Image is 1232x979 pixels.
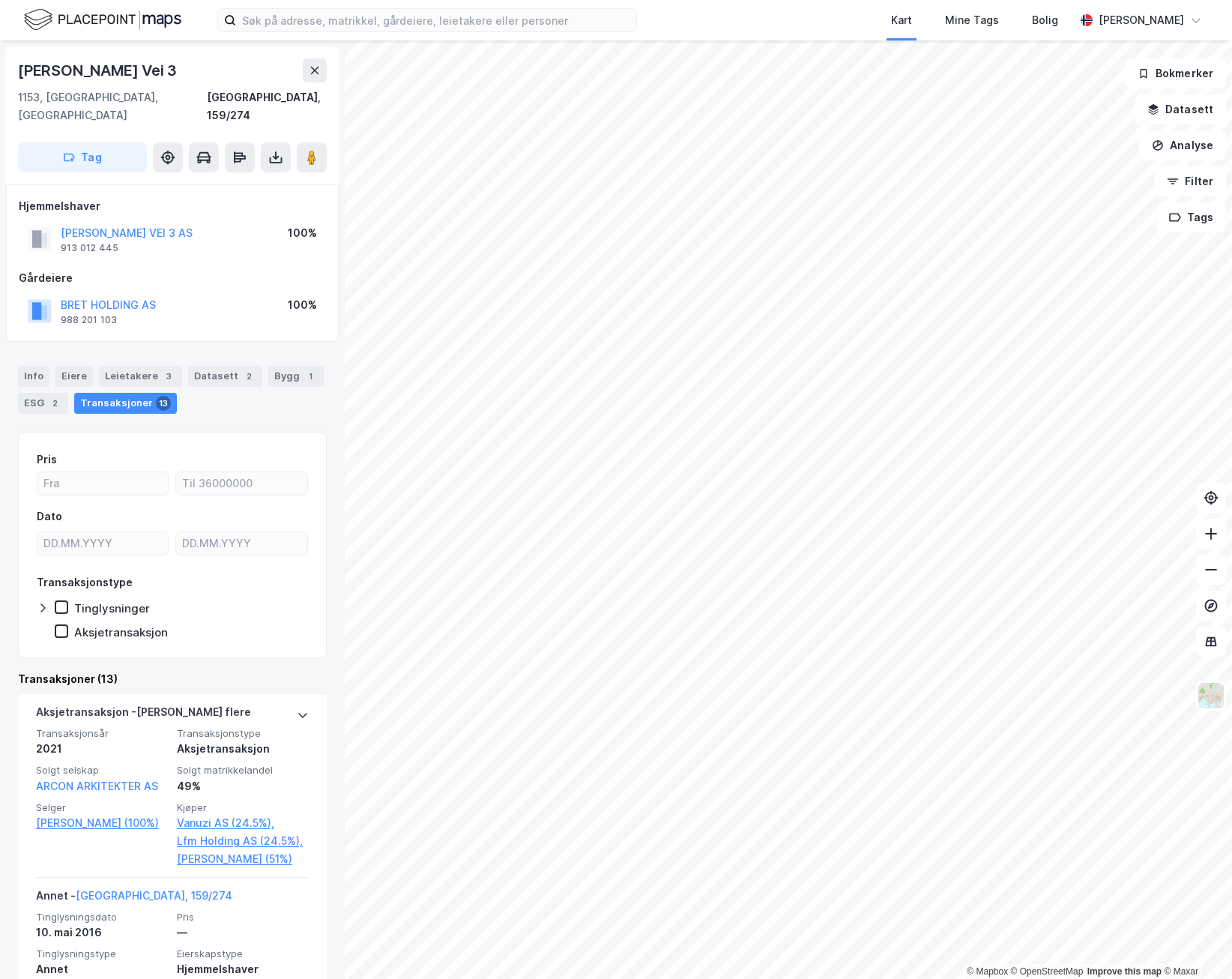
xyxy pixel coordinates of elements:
[1139,130,1226,160] button: Analyse
[1197,681,1225,710] img: Z
[18,366,49,387] div: Info
[303,369,318,384] div: 1
[36,764,168,777] span: Solgt selskap
[177,740,309,758] div: Aksjetransaksjon
[241,369,256,384] div: 2
[1157,907,1232,979] iframe: Chat Widget
[1032,11,1058,29] div: Bolig
[36,924,168,942] div: 10. mai 2016
[177,727,309,740] span: Transaksjonstype
[176,532,307,555] input: DD.MM.YYYY
[945,11,999,29] div: Mine Tags
[36,703,251,727] div: Aksjetransaksjon - [PERSON_NAME] flere
[177,924,309,942] div: —
[36,911,168,924] span: Tinglysningsdato
[177,850,309,868] a: [PERSON_NAME] (51%)
[74,393,177,414] div: Transaksjoner
[1154,166,1226,196] button: Filter
[288,296,317,314] div: 100%
[176,472,307,495] input: Til 36000000
[61,242,118,254] div: 913 012 445
[1087,966,1162,977] a: Improve this map
[18,142,147,172] button: Tag
[36,727,168,740] span: Transaksjonsår
[37,507,62,525] div: Dato
[36,801,168,814] span: Selger
[37,472,169,495] input: Fra
[18,58,180,82] div: [PERSON_NAME] Vei 3
[76,889,232,902] a: [GEOGRAPHIC_DATA], 159/274
[1156,202,1226,232] button: Tags
[36,814,168,832] a: [PERSON_NAME] (100%)
[177,960,309,978] div: Hjemmelshaver
[268,366,324,387] div: Bygg
[177,777,309,795] div: 49%
[19,269,326,287] div: Gårdeiere
[18,670,327,688] div: Transaksjoner (13)
[18,393,68,414] div: ESG
[188,366,262,387] div: Datasett
[36,780,158,792] a: ARCON ARKITEKTER AS
[156,396,171,411] div: 13
[36,960,168,978] div: Annet
[74,625,168,639] div: Aksjetransaksjon
[55,366,93,387] div: Eiere
[207,88,327,124] div: [GEOGRAPHIC_DATA], 159/274
[177,801,309,814] span: Kjøper
[36,948,168,960] span: Tinglysningstype
[1135,94,1226,124] button: Datasett
[1011,966,1084,977] a: OpenStreetMap
[177,814,309,832] a: Vanuzi AS (24.5%),
[891,11,912,29] div: Kart
[967,966,1008,977] a: Mapbox
[177,764,309,777] span: Solgt matrikkelandel
[177,832,309,850] a: Lfm Holding AS (24.5%),
[37,532,169,555] input: DD.MM.YYYY
[1099,11,1184,29] div: [PERSON_NAME]
[74,601,150,615] div: Tinglysninger
[1125,58,1226,88] button: Bokmerker
[47,396,62,411] div: 2
[177,948,309,960] span: Eierskapstype
[1157,907,1232,979] div: Kontrollprogram for chat
[18,88,207,124] div: 1153, [GEOGRAPHIC_DATA], [GEOGRAPHIC_DATA]
[99,366,182,387] div: Leietakere
[36,887,232,911] div: Annet -
[37,451,57,469] div: Pris
[61,314,117,326] div: 988 201 103
[37,573,133,591] div: Transaksjonstype
[36,740,168,758] div: 2021
[177,911,309,924] span: Pris
[19,197,326,215] div: Hjemmelshaver
[24,7,181,33] img: logo.f888ab2527a4732fd821a326f86c7f29.svg
[288,224,317,242] div: 100%
[161,369,176,384] div: 3
[236,9,636,31] input: Søk på adresse, matrikkel, gårdeiere, leietakere eller personer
